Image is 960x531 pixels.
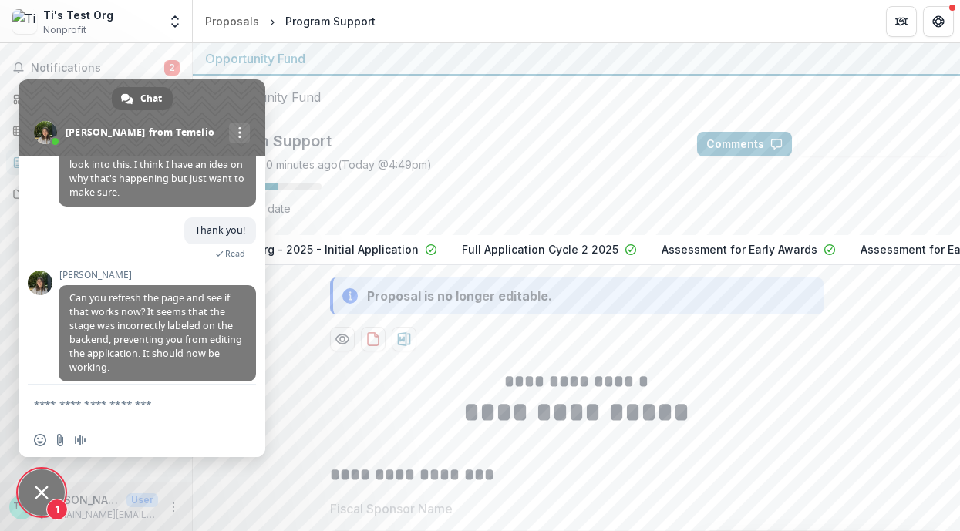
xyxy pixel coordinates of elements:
span: Nonprofit [43,23,86,37]
p: Ti's Test Org - 2025 - Initial Application [205,241,419,257]
div: Program Support [285,13,376,29]
span: Chat [140,87,162,110]
div: Proposals [205,13,259,29]
div: Saved 20 minutes ago ( Today @ 4:49pm ) [227,156,432,173]
span: 2 [164,60,180,76]
div: Opportunity Fund [205,49,948,68]
button: download-proposal [361,327,386,351]
div: Close chat [19,469,65,516]
span: Audio message [74,434,86,446]
a: Documents [6,181,186,207]
button: Get Help [923,6,954,37]
p: User [126,493,158,507]
a: Proposals [199,10,265,32]
div: Ti Wilhelm [13,502,30,512]
button: download-proposal [392,327,416,351]
div: Ti's Test Org [43,7,113,23]
button: Open entity switcher [164,6,186,37]
button: Answer Suggestions [798,132,948,156]
span: Read [225,248,245,259]
a: Tasks [6,118,186,143]
a: Proposals [6,150,186,175]
span: Send a file [54,434,66,446]
span: Can you refresh the page and see if that works now? It seems that the stage was incorrectly label... [69,291,242,374]
p: [DOMAIN_NAME][EMAIL_ADDRESS][DOMAIN_NAME] [40,508,158,522]
span: Notifications [31,62,164,75]
div: Proposal is no longer editable. [367,287,552,305]
span: 1 [46,499,68,520]
h2: Program Support [205,132,672,150]
span: Insert an emoji [34,434,46,446]
a: Dashboard [6,86,186,112]
button: Comments [697,132,792,156]
img: Opportunity Fund [205,88,359,106]
button: Notifications2 [6,55,186,80]
p: Fiscal Sponsor Name [330,499,453,518]
div: Chat [112,87,173,110]
span: Thank you! [195,223,245,237]
button: Preview 4643cee4-a0d1-4553-86d5-d935e9c09484-5.pdf [330,327,355,351]
nav: breadcrumb [199,10,382,32]
p: Assessment for Early Awards [662,241,817,257]
p: [PERSON_NAME] [40,492,120,508]
span: Hi [PERSON_NAME]! Let me take a look into this. I think I have an idea on why that's happening bu... [69,144,244,199]
span: [PERSON_NAME] [59,270,256,281]
button: Partners [886,6,917,37]
div: More channels [229,123,250,143]
button: More [164,498,183,516]
p: Full Application Cycle 2 2025 [462,241,618,257]
textarea: Compose your message... [34,398,216,412]
img: Ti's Test Org [12,9,37,34]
